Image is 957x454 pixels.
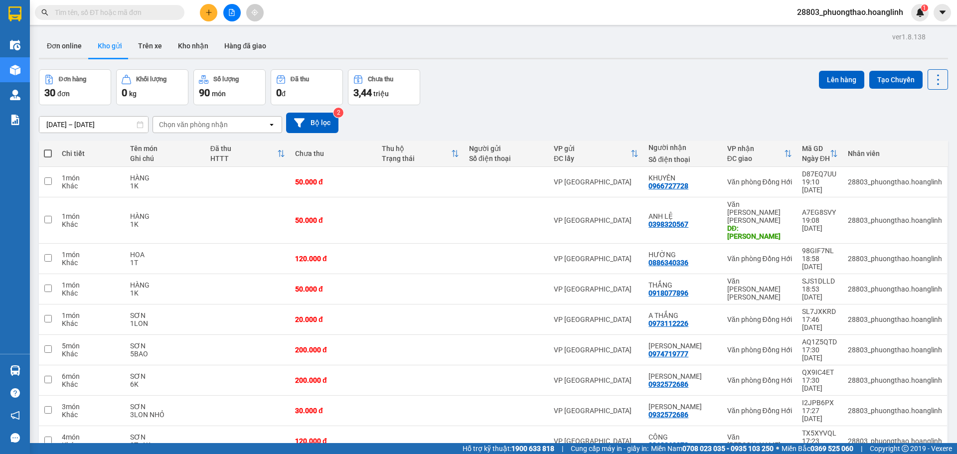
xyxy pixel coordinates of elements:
th: Toggle SortBy [377,141,464,167]
div: Chưa thu [295,150,372,157]
div: Văn [PERSON_NAME] [PERSON_NAME] [727,277,792,301]
span: aim [251,9,258,16]
span: plus [205,9,212,16]
div: 19:08 [DATE] [802,216,838,232]
div: Khác [62,259,120,267]
div: SƠN [130,433,200,441]
div: 50.000 đ [295,216,372,224]
div: 28803_phuongthao.hoanglinh [848,216,942,224]
div: VP [GEOGRAPHIC_DATA] [554,346,638,354]
div: Nhân viên [848,150,942,157]
span: kg [129,90,137,98]
div: 0868363278 [648,441,688,449]
div: VP [GEOGRAPHIC_DATA] [554,216,638,224]
div: DĐ: LÝ HÒA [727,224,792,240]
div: 17:23 [DATE] [802,437,838,453]
th: Toggle SortBy [205,141,290,167]
span: message [10,433,20,443]
div: 30.000 đ [295,407,372,415]
div: 50.000 đ [295,178,372,186]
span: 90 [199,87,210,99]
strong: 1900 633 818 [511,445,554,453]
div: 200.000 đ [295,376,372,384]
strong: 0708 023 035 - 0935 103 250 [682,445,774,453]
div: SƠN [130,342,200,350]
div: Văn [PERSON_NAME] [PERSON_NAME] [727,200,792,224]
span: đơn [57,90,70,98]
button: Hàng đã giao [216,34,274,58]
button: file-add [223,4,241,21]
div: I2JPB6PX [802,399,838,407]
button: Đơn online [39,34,90,58]
div: A THẮNG [648,311,717,319]
div: D87EQ7UU [802,170,838,178]
div: Mã GD [802,145,830,152]
div: Khác [62,441,120,449]
div: Khác [62,380,120,388]
div: AQ1Z5QTD [802,338,838,346]
svg: open [268,121,276,129]
div: 1 món [62,251,120,259]
button: Trên xe [130,34,170,58]
div: Đã thu [291,76,309,83]
div: 0886340336 [648,259,688,267]
div: VP gửi [554,145,631,152]
div: Khác [62,220,120,228]
div: Chọn văn phòng nhận [159,120,228,130]
span: | [861,443,862,454]
div: 1K [130,182,200,190]
span: 3,44 [353,87,372,99]
div: 3LON NHỎ [130,411,200,419]
div: Văn [PERSON_NAME] [727,433,792,449]
span: question-circle [10,388,20,398]
div: 17:46 [DATE] [802,315,838,331]
div: 1T [130,259,200,267]
span: 28803_phuongthao.hoanglinh [789,6,911,18]
div: 5 món [62,342,120,350]
img: logo-vxr [8,6,21,21]
div: 3T+1K [130,441,200,449]
sup: 2 [333,108,343,118]
div: ANH LỆ [648,212,717,220]
div: 0932572686 [648,411,688,419]
button: Bộ lọc [286,113,338,133]
div: 6K [130,380,200,388]
div: HOA [130,251,200,259]
span: copyright [902,445,909,452]
sup: 1 [921,4,928,11]
div: 28803_phuongthao.hoanglinh [848,285,942,293]
button: Đơn hàng30đơn [39,69,111,105]
div: Đã thu [210,145,277,152]
div: CÔNG [648,433,717,441]
div: Số điện thoại [469,154,544,162]
div: Văn phòng Đồng Hới [727,255,792,263]
div: 4 món [62,433,120,441]
div: Số lượng [213,76,239,83]
th: Toggle SortBy [549,141,643,167]
th: Toggle SortBy [722,141,797,167]
div: Chi tiết [62,150,120,157]
div: 28803_phuongthao.hoanglinh [848,315,942,323]
div: ver 1.8.138 [892,31,926,42]
span: Miền Nam [651,443,774,454]
div: Thu hộ [382,145,451,152]
div: A7EG8SVY [802,208,838,216]
div: VP [GEOGRAPHIC_DATA] [554,407,638,415]
div: Chưa thu [368,76,393,83]
div: 28803_phuongthao.hoanglinh [848,255,942,263]
button: Kho nhận [170,34,216,58]
span: món [212,90,226,98]
div: 1K [130,220,200,228]
div: 0974719777 [648,350,688,358]
div: 1 món [62,212,120,220]
div: 0973112226 [648,319,688,327]
div: 0918077896 [648,289,688,297]
div: SJS1DLLD [802,277,838,285]
button: Lên hàng [819,71,864,89]
div: 28803_phuongthao.hoanglinh [848,376,942,384]
th: Toggle SortBy [797,141,843,167]
div: VP [GEOGRAPHIC_DATA] [554,285,638,293]
button: caret-down [934,4,951,21]
div: NGỌC LINH [648,403,717,411]
div: Văn phòng Đồng Hới [727,346,792,354]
